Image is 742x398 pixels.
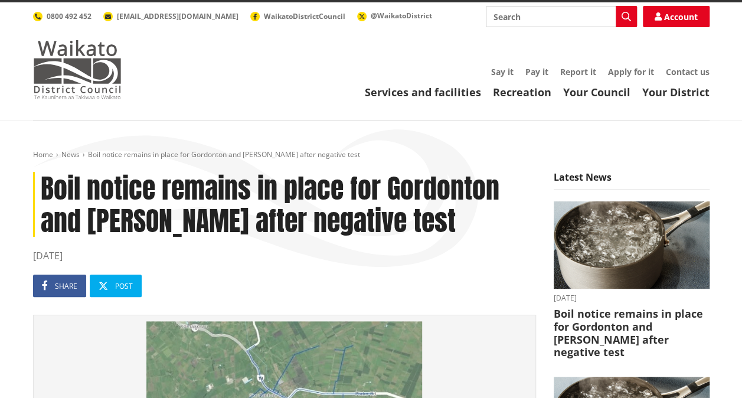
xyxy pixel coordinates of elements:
[525,66,548,77] a: Pay it
[117,11,238,21] span: [EMAIL_ADDRESS][DOMAIN_NAME]
[554,308,710,358] h3: Boil notice remains in place for Gordonton and [PERSON_NAME] after negative test
[90,275,142,297] a: Post
[250,11,345,21] a: WaikatoDistrictCouncil
[493,85,551,99] a: Recreation
[491,66,514,77] a: Say it
[357,11,432,21] a: @WaikatoDistrict
[33,172,536,237] h1: Boil notice remains in place for Gordonton and [PERSON_NAME] after negative test
[264,11,345,21] span: WaikatoDistrictCouncil
[33,249,536,263] time: [DATE]
[560,66,596,77] a: Report it
[371,11,432,21] span: @WaikatoDistrict
[61,149,80,159] a: News
[115,281,133,291] span: Post
[643,6,710,27] a: Account
[563,85,630,99] a: Your Council
[33,149,53,159] a: Home
[608,66,654,77] a: Apply for it
[486,6,637,27] input: Search input
[688,348,730,391] iframe: Messenger Launcher
[666,66,710,77] a: Contact us
[88,149,360,159] span: Boil notice remains in place for Gordonton and [PERSON_NAME] after negative test
[554,295,710,302] time: [DATE]
[365,85,481,99] a: Services and facilities
[554,201,710,289] img: boil water notice
[47,11,91,21] span: 0800 492 452
[554,201,710,359] a: boil water notice gordonton puketaha [DATE] Boil notice remains in place for Gordonton and [PERSO...
[55,281,77,291] span: Share
[33,150,710,160] nav: breadcrumb
[33,11,91,21] a: 0800 492 452
[554,172,710,190] h5: Latest News
[103,11,238,21] a: [EMAIL_ADDRESS][DOMAIN_NAME]
[33,275,86,297] a: Share
[642,85,710,99] a: Your District
[33,40,122,99] img: Waikato District Council - Te Kaunihera aa Takiwaa o Waikato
